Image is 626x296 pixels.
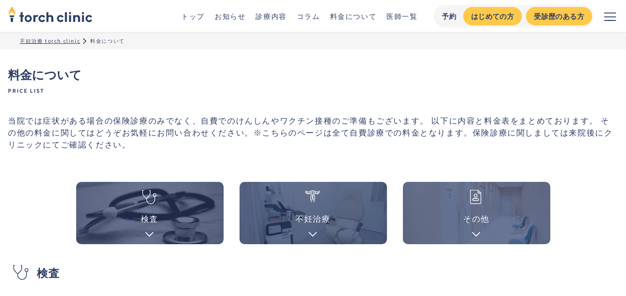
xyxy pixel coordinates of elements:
a: はじめての方 [463,7,522,25]
a: トップ [181,11,205,21]
a: 診療内容 [255,11,286,21]
p: 当院では症状がある場合の保険診療のみでなく、自費でのけんしんやワクチン接種のご準備もございます。 以下に内容と料金表をまとめております。 その他の料金に関してはどうぞお気軽にお問い合わせください... [8,114,618,150]
a: 不妊治療 torch clinic [20,37,80,44]
div: 不妊治療 [295,212,330,224]
div: はじめての方 [471,11,514,21]
h2: 検査 [37,263,60,281]
div: 予約 [442,11,457,21]
a: home [8,7,93,25]
div: 料金について [90,37,125,44]
a: コラム [297,11,320,21]
a: 不妊治療 [240,182,387,244]
a: 医師一覧 [386,11,417,21]
a: 受診歴のある方 [526,7,592,25]
a: 検査 [76,182,224,244]
a: その他 [403,182,550,244]
div: 検査 [141,212,158,224]
div: 受診歴のある方 [534,11,584,21]
span: Price list [8,87,618,94]
a: お知らせ [215,11,246,21]
h1: 料金について [8,65,618,94]
a: 料金について [330,11,377,21]
img: torch clinic [8,3,93,25]
div: その他 [463,212,490,224]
